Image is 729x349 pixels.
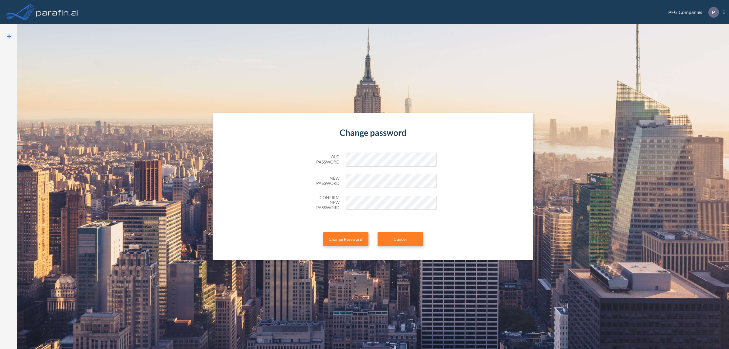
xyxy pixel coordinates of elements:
img: logo [35,6,80,18]
h5: Old Password [309,154,340,165]
a: Cancel [378,232,423,246]
h4: Change password [309,128,437,138]
button: Change Password [323,232,368,246]
h5: Confirm New Password [309,195,340,210]
p: P [712,9,715,15]
h5: New Password [309,176,340,186]
div: PEG Companies [659,7,724,18]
